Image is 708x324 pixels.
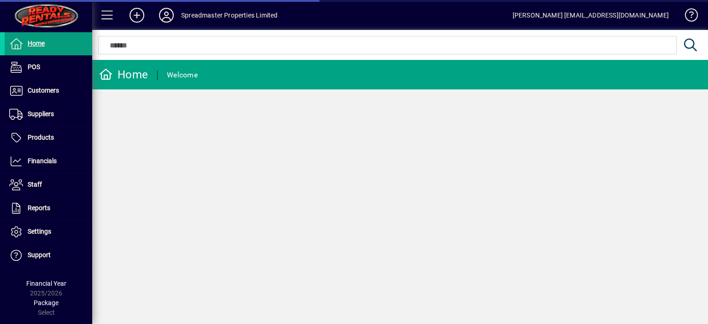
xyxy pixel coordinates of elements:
[28,63,40,71] span: POS
[28,110,54,118] span: Suppliers
[5,220,92,243] a: Settings
[28,87,59,94] span: Customers
[513,8,669,23] div: [PERSON_NAME] [EMAIL_ADDRESS][DOMAIN_NAME]
[99,67,148,82] div: Home
[152,7,181,24] button: Profile
[28,181,42,188] span: Staff
[122,7,152,24] button: Add
[28,134,54,141] span: Products
[5,56,92,79] a: POS
[28,228,51,235] span: Settings
[5,126,92,149] a: Products
[5,173,92,196] a: Staff
[34,299,59,306] span: Package
[28,157,57,165] span: Financials
[5,150,92,173] a: Financials
[678,2,696,32] a: Knowledge Base
[5,79,92,102] a: Customers
[28,204,50,212] span: Reports
[5,244,92,267] a: Support
[28,251,51,259] span: Support
[167,68,198,82] div: Welcome
[5,103,92,126] a: Suppliers
[28,40,45,47] span: Home
[5,197,92,220] a: Reports
[181,8,277,23] div: Spreadmaster Properties Limited
[26,280,66,287] span: Financial Year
